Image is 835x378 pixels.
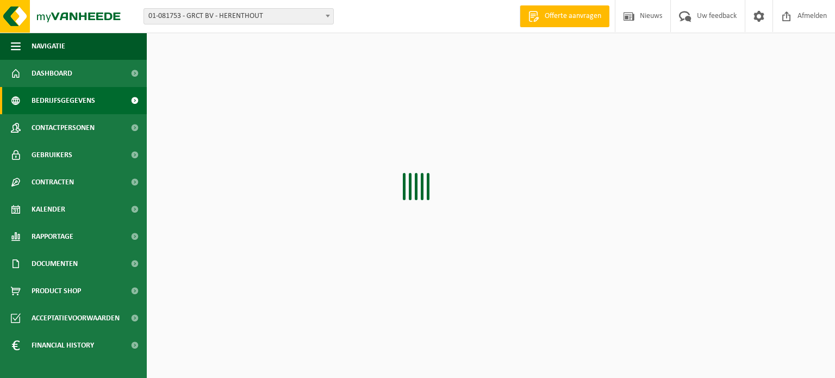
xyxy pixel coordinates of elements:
[32,277,81,305] span: Product Shop
[144,9,333,24] span: 01-081753 - GRCT BV - HERENTHOUT
[542,11,604,22] span: Offerte aanvragen
[144,8,334,24] span: 01-081753 - GRCT BV - HERENTHOUT
[32,169,74,196] span: Contracten
[520,5,609,27] a: Offerte aanvragen
[32,141,72,169] span: Gebruikers
[32,114,95,141] span: Contactpersonen
[32,305,120,332] span: Acceptatievoorwaarden
[32,332,94,359] span: Financial History
[32,223,73,250] span: Rapportage
[32,33,65,60] span: Navigatie
[32,250,78,277] span: Documenten
[32,60,72,87] span: Dashboard
[32,196,65,223] span: Kalender
[32,87,95,114] span: Bedrijfsgegevens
